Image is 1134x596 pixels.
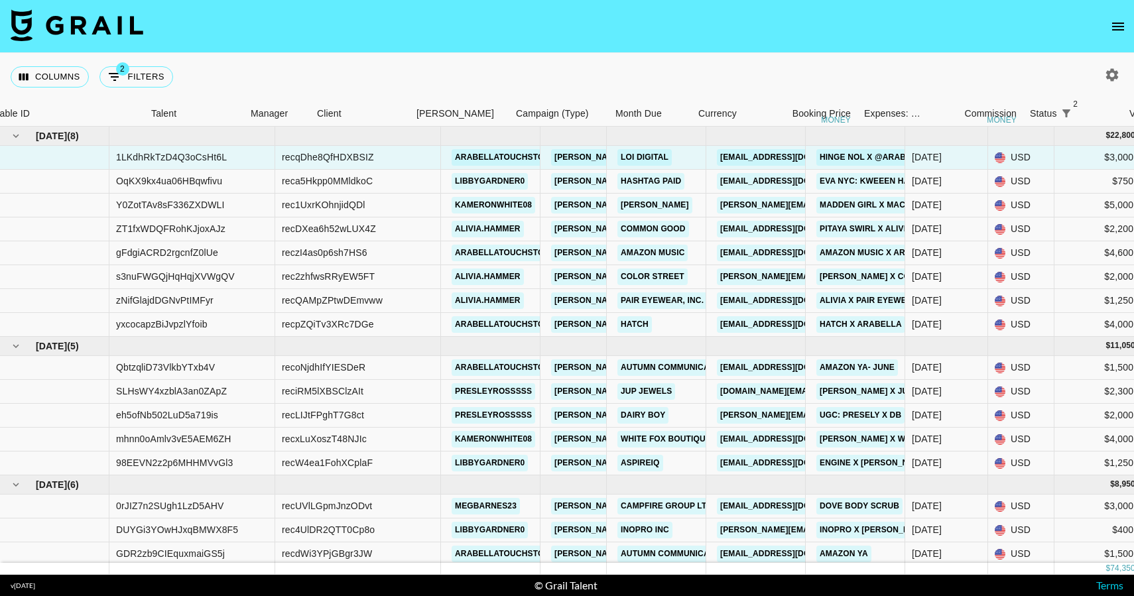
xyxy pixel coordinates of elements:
div: s3nuFWGQjHqHqjXVWgQV [116,270,235,283]
a: [PERSON_NAME][EMAIL_ADDRESS][DOMAIN_NAME] [551,431,767,447]
div: Talent [151,101,176,127]
div: zNifGlajdDGNvPtIMFyr [116,294,214,307]
a: [EMAIL_ADDRESS][DOMAIN_NAME] [717,221,865,237]
a: alivia.hammer [452,221,524,237]
a: [PERSON_NAME][EMAIL_ADDRESS][DOMAIN_NAME] [551,245,767,261]
div: Y0ZotTAv8sF336ZXDWLI [116,198,225,211]
div: 0rJIZ7n2SUgh1LzD5AHV [116,499,224,512]
a: Dove Body Scrub [816,498,903,514]
div: USD [988,428,1054,451]
div: USD [988,241,1054,265]
a: [PERSON_NAME] x Jup Jewels [816,383,952,400]
a: [PERSON_NAME] x White Fox [816,431,946,447]
div: Jul '25 [912,432,942,446]
div: Talent [145,101,244,127]
a: [PERSON_NAME][EMAIL_ADDRESS][DOMAIN_NAME] [551,407,767,424]
div: Jul '25 [912,361,942,374]
a: AMAZON MUSIC X ARABELLA [816,245,941,261]
div: USD [988,518,1054,542]
a: Alivia x Pair Eyewear [816,292,922,309]
a: AspireIQ [617,455,663,471]
a: [PERSON_NAME][EMAIL_ADDRESS][DOMAIN_NAME] [551,522,767,538]
a: presleyrosssss [452,407,535,424]
a: Hinge NOL x @Arabellatouchstone [816,149,986,166]
div: recdWi3YPjGBgr3JW [282,547,372,560]
a: arabellatouchstone [452,359,558,376]
a: [EMAIL_ADDRESS][DOMAIN_NAME] [717,498,865,514]
a: [EMAIL_ADDRESS][DOMAIN_NAME] [717,455,865,471]
button: hide children [7,337,25,355]
a: Color Street [617,268,688,285]
div: ZT1fxWDQFRohKJjoxAJz [116,222,225,235]
div: Aug '25 [912,198,942,211]
div: Aug '25 [912,294,942,307]
div: Currency [698,101,737,127]
button: Show filters [99,66,173,88]
a: [PERSON_NAME][EMAIL_ADDRESS][PERSON_NAME][DOMAIN_NAME] [717,268,1001,285]
div: USD [988,356,1054,380]
div: USD [988,289,1054,313]
a: [EMAIL_ADDRESS][DOMAIN_NAME] [717,316,865,333]
a: Hashtag Paid [617,173,684,190]
a: arabellatouchstone [452,149,558,166]
a: Campfire Group LTD [617,498,716,514]
a: arabellatouchstone [452,245,558,261]
a: Inopro Inc [617,522,672,538]
a: [EMAIL_ADDRESS][DOMAIN_NAME] [717,245,865,261]
span: ( 8 ) [67,129,79,143]
div: recW4ea1FohXCplaF [282,456,373,469]
a: [PERSON_NAME][EMAIL_ADDRESS][DOMAIN_NAME] [551,498,767,514]
a: arabellatouchstone [452,546,558,562]
div: reca5Hkpp0MMldkoC [282,174,373,188]
a: Hatch [617,316,652,333]
button: Sort [1076,104,1094,123]
button: Show filters [1057,104,1076,123]
div: Booking Price [792,101,851,127]
div: $ [1105,340,1110,351]
button: hide children [7,127,25,145]
a: libbygardner0 [452,455,528,471]
a: alivia.hammer [452,292,524,309]
div: USD [988,404,1054,428]
div: recpZQiTv3XRc7DGe [282,318,374,331]
a: [DOMAIN_NAME][EMAIL_ADDRESS][DOMAIN_NAME] [717,383,932,400]
a: Eva NYC: Kweeen Hair & Body Glitter Spray [816,173,1021,190]
a: UGC: Presely x DB [816,407,905,424]
a: alivia.hammer [452,268,524,285]
div: USD [988,194,1054,217]
div: Commission [964,101,1017,127]
a: Terms [1096,579,1123,591]
a: [PERSON_NAME][EMAIL_ADDRESS][DOMAIN_NAME] [551,455,767,471]
div: $ [1110,479,1115,490]
a: libbygardner0 [452,522,528,538]
a: Hatch x Arabella [816,316,905,333]
a: Common Good [617,221,689,237]
a: White Fox Boutique [617,431,714,447]
div: Status [1023,101,1123,127]
div: recLIJtFPghT7G8ct [282,408,364,422]
div: recDXea6h52wLUX4Z [282,222,376,235]
button: open drawer [1105,13,1131,40]
div: recUVlLGpmJnzODvt [282,499,372,512]
a: Amazon YA [816,546,871,562]
div: Jul '25 [912,408,942,422]
div: Month Due [609,101,692,127]
a: [EMAIL_ADDRESS][DOMAIN_NAME] [717,431,865,447]
div: Manager [251,101,288,127]
a: [EMAIL_ADDRESS][DOMAIN_NAME] [717,292,865,309]
div: Jun '25 [912,547,942,560]
div: [PERSON_NAME] [416,101,494,127]
div: $ [1105,563,1110,574]
div: money [987,116,1017,124]
span: 2 [116,62,129,76]
div: USD [988,170,1054,194]
a: [PERSON_NAME][EMAIL_ADDRESS][DOMAIN_NAME] [551,383,767,400]
span: ( 6 ) [67,478,79,491]
div: Campaign (Type) [509,101,609,127]
div: OqKX9kx4ua06HBqwfivu [116,174,222,188]
a: [PERSON_NAME][EMAIL_ADDRESS][DOMAIN_NAME] [551,359,767,376]
div: USD [988,542,1054,566]
div: Client [310,101,410,127]
div: USD [988,265,1054,289]
a: [EMAIL_ADDRESS][DOMAIN_NAME] [717,149,865,166]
